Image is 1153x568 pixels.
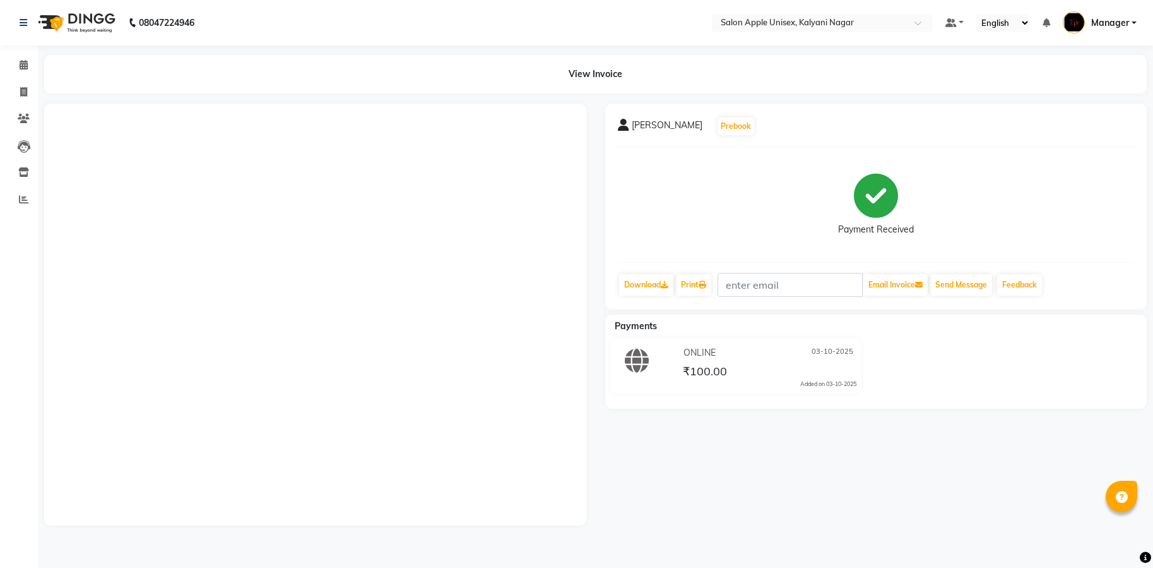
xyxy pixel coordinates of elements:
div: Added on 03-10-2025 [800,380,856,389]
button: Email Invoice [863,274,928,296]
a: Feedback [997,274,1042,296]
span: ONLINE [683,346,716,360]
a: Download [619,274,673,296]
span: Payments [615,320,657,332]
img: logo [32,5,119,40]
span: [PERSON_NAME] [632,119,702,136]
iframe: chat widget [1100,517,1140,555]
button: Prebook [718,118,754,135]
button: Send Message [930,274,992,296]
img: Manager [1063,11,1085,33]
span: ₹100.00 [683,364,727,382]
a: Print [676,274,711,296]
b: 08047224946 [139,5,194,40]
div: Payment Received [838,223,914,236]
span: Manager [1091,16,1129,30]
div: View Invoice [44,55,1147,94]
input: enter email [718,273,863,297]
span: 03-10-2025 [812,346,853,360]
